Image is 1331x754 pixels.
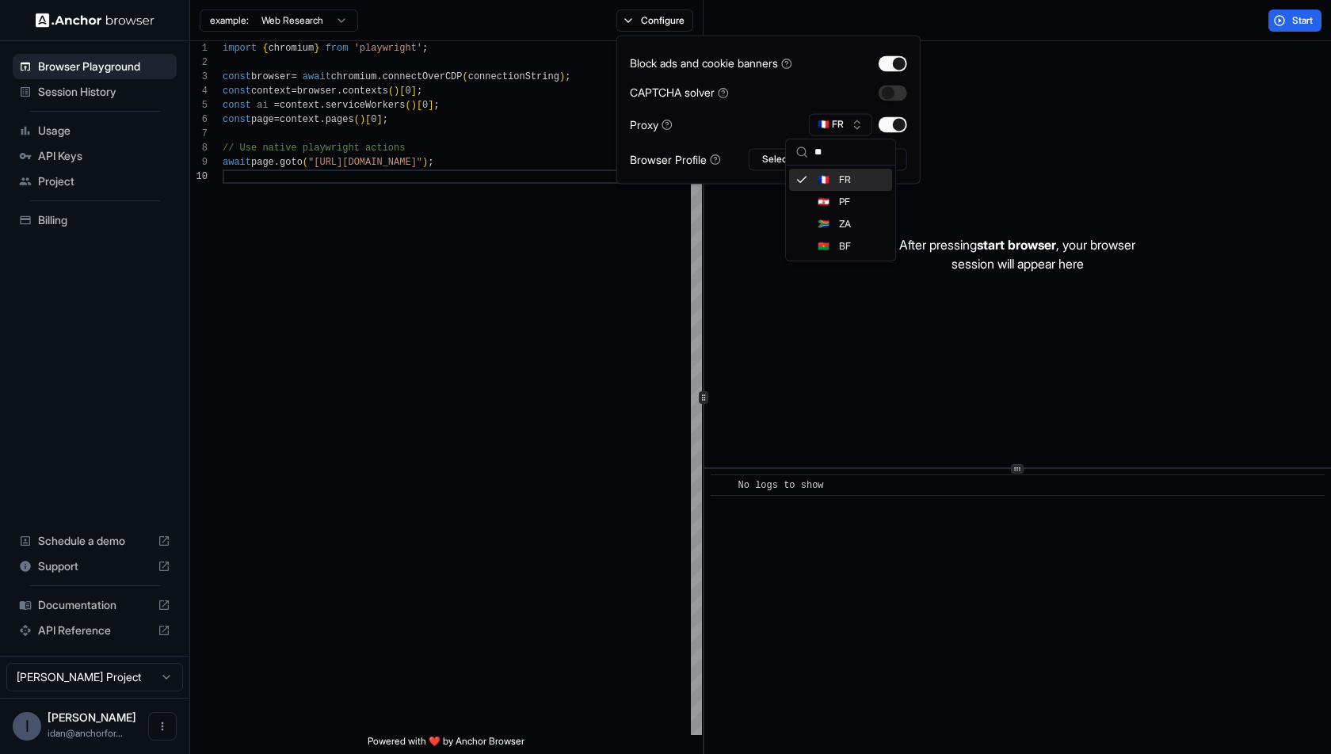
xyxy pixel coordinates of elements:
span: ] [428,100,433,111]
span: "[URL][DOMAIN_NAME]" [308,157,422,168]
span: FR [839,173,851,186]
span: ; [434,100,440,111]
div: 3 [190,70,208,84]
span: = [291,71,296,82]
span: [ [399,86,405,97]
span: . [319,114,325,125]
span: ; [428,157,433,168]
span: . [319,100,325,111]
span: = [291,86,296,97]
span: browser [251,71,291,82]
div: Browser Profile [630,151,721,168]
button: 🇫🇷 FR [809,113,872,135]
span: await [303,71,331,82]
span: } [314,43,319,54]
span: . [376,71,382,82]
span: ZA [839,218,851,230]
span: Idan Raman [48,710,136,724]
span: 🇵🇫 [818,196,829,208]
span: const [223,100,251,111]
button: Open menu [148,712,177,741]
div: Suggestions [786,166,895,261]
span: Powered with ❤️ by Anchor Browser [368,735,524,754]
div: Usage [13,118,177,143]
span: ) [360,114,365,125]
span: ; [422,43,428,54]
span: 'playwright' [354,43,422,54]
span: API Reference [38,623,151,638]
div: 2 [190,55,208,70]
span: const [223,71,251,82]
div: 6 [190,112,208,127]
span: [ [365,114,371,125]
span: No logs to show [738,480,824,491]
span: idan@anchorforge.io [48,727,123,739]
span: context [280,100,319,111]
span: browser [297,86,337,97]
div: 9 [190,155,208,169]
span: ; [383,114,388,125]
span: ; [417,86,422,97]
span: Billing [38,212,170,228]
span: Usage [38,123,170,139]
span: Browser Playground [38,59,170,74]
div: Support [13,554,177,579]
span: ​ [719,478,727,493]
span: { [262,43,268,54]
span: 🇿🇦 [818,218,829,230]
span: 🇫🇷 [818,173,829,186]
span: context [280,114,319,125]
span: = [274,114,280,125]
span: example: [210,14,249,27]
span: page [251,114,274,125]
div: I [13,712,41,741]
span: ai [257,100,268,111]
span: 🇧🇫 [818,240,829,253]
span: goto [280,157,303,168]
div: Block ads and cookie banners [630,55,792,71]
span: start browser [977,237,1056,253]
span: chromium [331,71,377,82]
span: ( [303,157,308,168]
span: BF [839,240,851,253]
span: ; [565,71,570,82]
img: Anchor Logo [36,13,154,28]
span: PF [839,196,850,208]
div: 5 [190,98,208,112]
div: Session History [13,79,177,105]
p: After pressing , your browser session will appear here [899,235,1135,273]
div: 10 [190,169,208,184]
span: page [251,157,274,168]
span: ( [354,114,360,125]
span: context [251,86,291,97]
span: contexts [342,86,388,97]
span: ) [559,71,565,82]
span: Schedule a demo [38,533,151,549]
span: Support [38,558,151,574]
span: 0 [422,100,428,111]
div: API Reference [13,618,177,643]
div: 8 [190,141,208,155]
span: serviceWorkers [326,100,406,111]
span: const [223,86,251,97]
div: Browser Playground [13,54,177,79]
div: 4 [190,84,208,98]
span: chromium [269,43,315,54]
div: Schedule a demo [13,528,177,554]
span: ) [394,86,399,97]
span: ( [405,100,410,111]
span: ) [411,100,417,111]
span: connectOverCDP [383,71,463,82]
div: Project [13,169,177,194]
span: = [274,100,280,111]
span: Documentation [38,597,151,613]
div: Documentation [13,592,177,618]
div: Billing [13,208,177,233]
span: import [223,43,257,54]
button: Configure [616,10,693,32]
span: const [223,114,251,125]
div: API Keys [13,143,177,169]
div: 1 [190,41,208,55]
span: ) [422,157,428,168]
span: Project [38,173,170,189]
